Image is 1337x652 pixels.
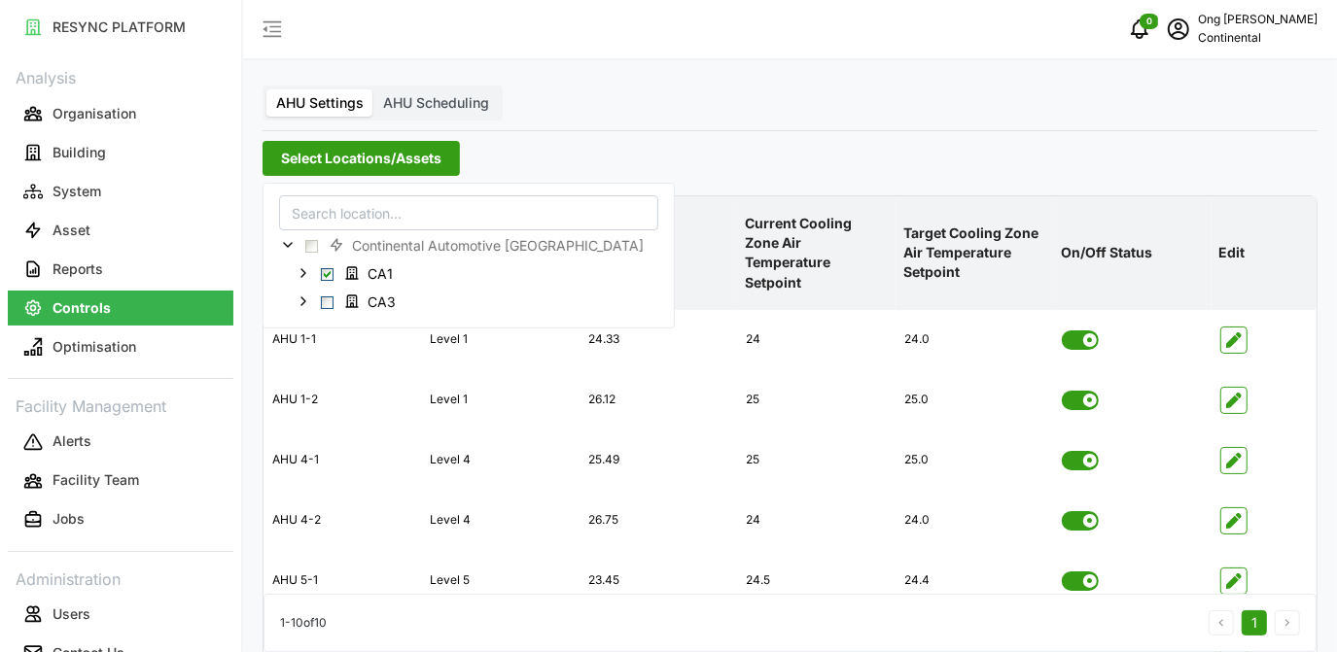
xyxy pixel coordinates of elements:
p: Reports [53,259,103,279]
div: 25.0 [897,376,1052,424]
span: AHU Scheduling [383,94,489,111]
p: Optimisation [53,337,136,357]
p: Continental [1198,29,1318,48]
a: Building [8,133,233,172]
span: CA3 [336,290,409,313]
a: Optimisation [8,327,233,366]
button: Asset [8,213,233,248]
p: Facility Management [8,391,233,419]
button: Optimisation [8,329,233,364]
div: 25 [738,436,894,484]
button: Users [8,597,233,632]
a: Jobs [8,500,233,539]
p: 1 - 10 of 10 [280,614,327,633]
button: 1 [1242,610,1267,635]
div: AHU 1-2 [264,376,420,424]
button: System [8,174,233,209]
p: System [53,182,101,201]
a: Reports [8,250,233,289]
span: Continental Automotive [GEOGRAPHIC_DATA] [352,237,644,257]
div: AHU 4-1 [264,436,420,484]
div: 26.12 [581,376,736,424]
span: AHU Settings [276,94,364,111]
input: Search location... [279,195,658,230]
span: 0 [1146,15,1152,28]
button: RESYNC PLATFORM [8,10,233,45]
a: Asset [8,211,233,250]
div: 25.49 [581,436,736,484]
a: Users [8,595,233,634]
p: Alerts [53,431,91,451]
div: 24 [738,316,894,363]
span: Select CA3 [321,296,334,309]
div: Level 1 [422,316,578,363]
p: Users [53,604,90,624]
div: Level 4 [422,497,578,544]
span: Select Continental Automotive Singapore [305,240,318,253]
a: Controls [8,289,233,327]
p: On/Off Status [1057,227,1207,278]
span: CA1 [368,265,393,285]
button: Reports [8,252,233,287]
p: Target Cooling Zone Air Temperature Setpoint [899,208,1049,298]
p: Analysis [8,62,233,90]
p: Administration [8,564,233,592]
span: CA1 [336,262,406,286]
button: Select Locations/Assets [263,141,460,176]
a: System [8,172,233,211]
p: Facility Team [53,470,139,490]
div: 26.75 [581,497,736,544]
div: 25.0 [897,436,1052,484]
button: Building [8,135,233,170]
p: Edit [1215,227,1313,278]
p: Controls [53,298,111,318]
p: Building [53,143,106,162]
a: Alerts [8,423,233,462]
span: CA3 [368,292,396,312]
div: 25 [738,376,894,424]
button: Facility Team [8,463,233,498]
div: Level 4 [422,436,578,484]
p: RESYNC PLATFORM [53,17,186,37]
p: Organisation [53,104,136,123]
div: 23.45 [581,557,736,604]
button: Jobs [8,502,233,537]
button: Controls [8,291,233,326]
p: Ong [PERSON_NAME] [1198,11,1318,29]
span: Continental Automotive Singapore [321,234,657,257]
div: Select Locations/Assets [263,183,675,328]
div: 24 [738,497,894,544]
p: Asset [53,221,90,240]
div: Level 5 [422,557,578,604]
a: Organisation [8,94,233,133]
div: 24.0 [897,316,1052,363]
div: 24.0 [897,497,1052,544]
div: AHU 4-2 [264,497,420,544]
div: 24.5 [738,557,894,604]
div: 24.33 [581,316,736,363]
button: notifications [1120,10,1159,49]
div: AHU 5-1 [264,557,420,604]
div: AHU 1-1 [264,316,420,363]
p: Current Cooling Zone Air Temperature Setpoint [741,198,891,308]
button: Organisation [8,96,233,131]
div: Level 1 [422,376,578,424]
button: schedule [1159,10,1198,49]
a: Facility Team [8,462,233,500]
span: Select Locations/Assets [281,142,441,175]
a: RESYNC PLATFORM [8,8,233,47]
span: Select CA1 [321,268,334,281]
div: 24.4 [897,557,1052,604]
button: Alerts [8,425,233,460]
p: Jobs [53,509,85,529]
